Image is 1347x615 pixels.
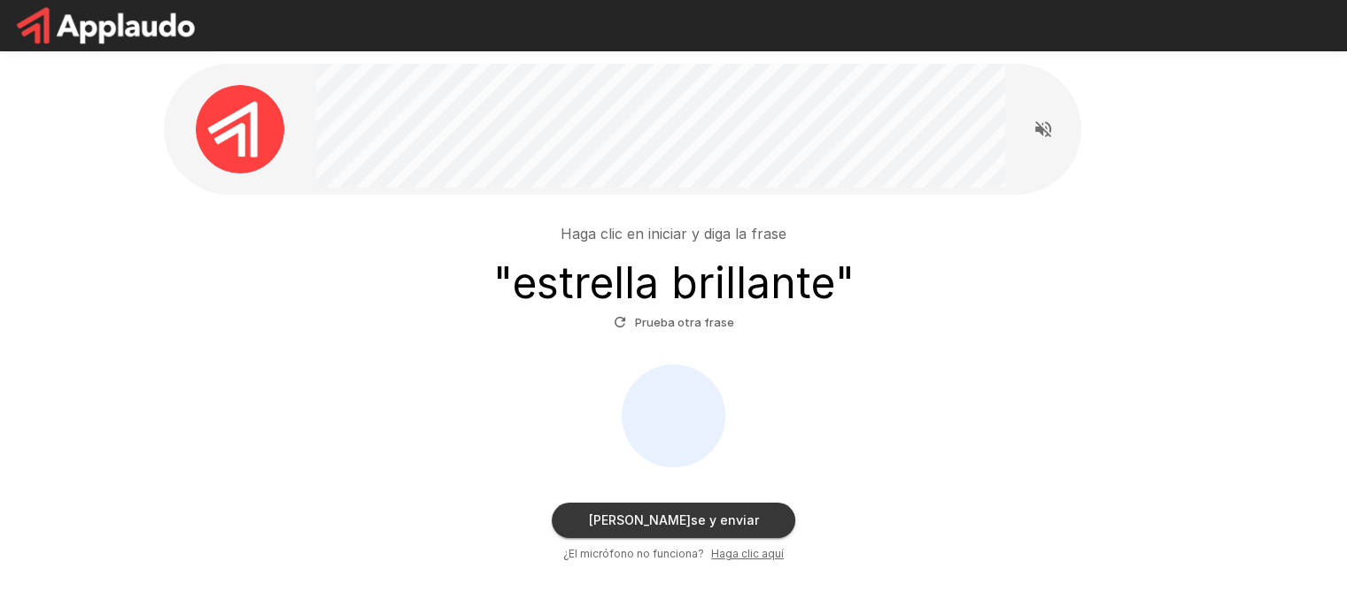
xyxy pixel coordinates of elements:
[561,225,786,242] font: Haga clic en iniciar y diga la frase
[196,85,284,173] img: applaudo_avatar.png
[589,512,759,527] font: [PERSON_NAME]se y enviar
[552,503,795,538] button: [PERSON_NAME]se y enviar
[711,547,784,560] font: Haga clic aquí
[563,547,704,560] font: ¿El micrófono no funciona?
[609,308,739,336] button: Prueba otra frase
[1026,111,1061,147] button: Leer las preguntas en voz alta
[635,315,734,329] font: Prueba otra frase
[513,257,835,309] font: estrella brillante
[835,257,855,309] font: "
[493,257,513,309] font: "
